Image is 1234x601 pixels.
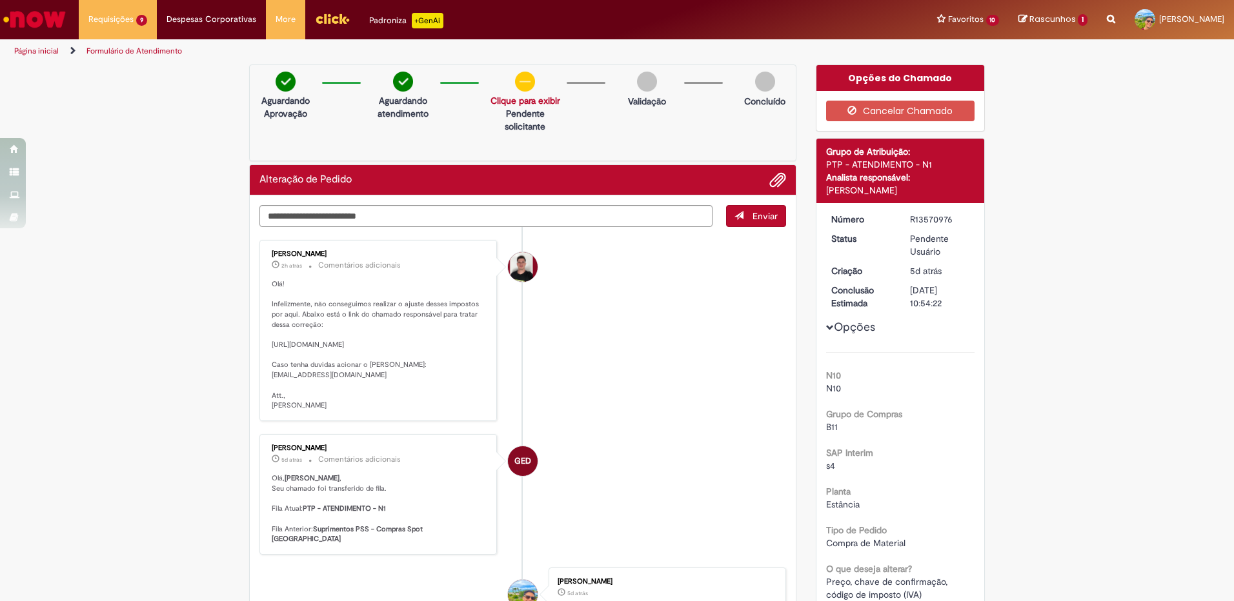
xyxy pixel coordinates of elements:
textarea: Digite sua mensagem aqui... [259,205,713,227]
p: Concluído [744,95,785,108]
p: Aguardando Aprovação [255,94,316,120]
a: Página inicial [14,46,59,56]
div: [PERSON_NAME] [558,578,773,586]
span: 10 [986,15,1000,26]
img: click_logo_yellow_360x200.png [315,9,350,28]
p: Validação [628,95,666,108]
img: img-circle-grey.png [755,72,775,92]
span: Rascunhos [1029,13,1076,25]
span: N10 [826,382,841,394]
b: O que deseja alterar? [826,563,912,575]
time: 30/09/2025 14:17:08 [281,262,302,270]
div: R13570976 [910,213,970,226]
a: Clique para exibir [491,95,560,106]
div: Padroniza [369,13,443,28]
b: Planta [826,486,851,497]
span: 9 [136,15,147,26]
b: Tipo de Pedido [826,524,887,536]
span: [PERSON_NAME] [1159,14,1224,25]
img: circle-minus.png [515,72,535,92]
small: Comentários adicionais [318,454,401,465]
p: Olá! Infelizmente, não conseguimos realizar o ajuste desses impostos por aqui. Abaixo está o link... [272,279,487,411]
span: 1 [1078,14,1087,26]
span: 5d atrás [910,265,942,277]
span: 5d atrás [281,456,302,464]
img: ServiceNow [1,6,68,32]
button: Adicionar anexos [769,172,786,188]
span: 2h atrás [281,262,302,270]
span: Despesas Corporativas [167,13,256,26]
span: GED [514,446,531,477]
span: Enviar [753,210,778,222]
b: SAP Interim [826,447,873,458]
div: Pendente Usuário [910,232,970,258]
b: [PERSON_NAME] [285,473,339,483]
span: Preço, chave de confirmação, código de imposto (IVA) [826,576,950,600]
span: s4 [826,460,835,471]
time: 26/09/2025 14:58:44 [281,456,302,464]
button: Cancelar Chamado [826,101,975,121]
p: Olá, , Seu chamado foi transferido de fila. Fila Atual: Fila Anterior: [272,473,487,544]
img: check-circle-green.png [276,72,296,92]
div: PTP - ATENDIMENTO - N1 [826,158,975,171]
div: 26/09/2025 14:54:19 [910,264,970,277]
a: Formulário de Atendimento [86,46,182,56]
time: 26/09/2025 14:54:19 [910,265,942,277]
div: Analista responsável: [826,171,975,184]
dt: Criação [822,264,901,277]
div: [PERSON_NAME] [272,444,487,452]
span: B11 [826,421,838,433]
a: Rascunhos [1018,14,1087,26]
b: N10 [826,369,841,381]
small: Comentários adicionais [318,260,401,271]
b: PTP - ATENDIMENTO - N1 [303,504,386,513]
div: Opções do Chamado [816,65,985,91]
div: Matheus Henrique Drudi [508,252,538,282]
span: Estância [826,498,860,510]
dt: Status [822,232,901,245]
div: Grupo de Atribuição: [826,145,975,158]
span: Favoritos [948,13,984,26]
dt: Número [822,213,901,226]
p: Aguardando atendimento [372,94,433,120]
div: [PERSON_NAME] [826,184,975,197]
dt: Conclusão Estimada [822,284,901,310]
time: 26/09/2025 14:54:11 [567,589,588,597]
span: More [276,13,296,26]
span: Compra de Material [826,537,905,549]
img: img-circle-grey.png [637,72,657,92]
b: Suprimentos PSS - Compras Spot [GEOGRAPHIC_DATA] [272,524,425,544]
div: Gabriele Estefane Da Silva [508,446,538,476]
p: Pendente solicitante [491,107,560,133]
b: Grupo de Compras [826,408,902,420]
button: Enviar [726,205,786,227]
h2: Alteração de Pedido Histórico de tíquete [259,174,352,186]
ul: Trilhas de página [10,39,813,63]
div: [DATE] 10:54:22 [910,284,970,310]
span: 5d atrás [567,589,588,597]
div: [PERSON_NAME] [272,250,487,258]
img: check-circle-green.png [393,72,413,92]
p: +GenAi [412,13,443,28]
span: Requisições [88,13,134,26]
